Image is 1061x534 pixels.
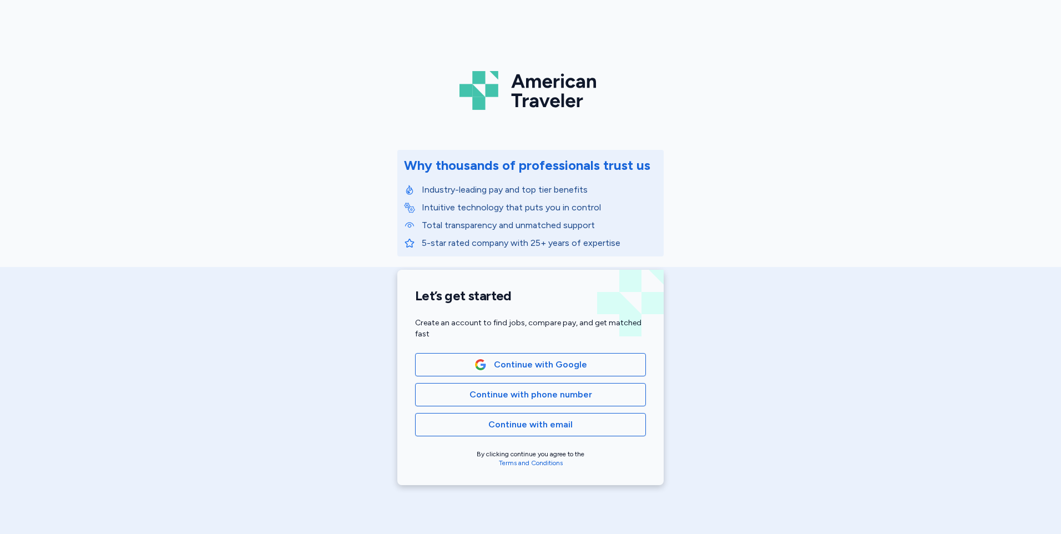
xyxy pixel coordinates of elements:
img: Logo [459,67,602,114]
p: Total transparency and unmatched support [422,219,657,232]
p: Intuitive technology that puts you in control [422,201,657,214]
img: Google Logo [474,359,487,371]
p: Industry-leading pay and top tier benefits [422,183,657,197]
div: Why thousands of professionals trust us [404,157,650,174]
div: Create an account to find jobs, compare pay, and get matched fast [415,318,646,340]
h1: Let’s get started [415,288,646,304]
button: Google LogoContinue with Google [415,353,646,376]
button: Continue with email [415,413,646,436]
span: Continue with phone number [469,388,592,401]
button: Continue with phone number [415,383,646,406]
span: Continue with Google [494,358,587,371]
p: 5-star rated company with 25+ years of expertise [422,236,657,250]
span: Continue with email [488,418,573,431]
a: Terms and Conditions [499,459,563,467]
div: By clicking continue you agree to the [415,450,646,467]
